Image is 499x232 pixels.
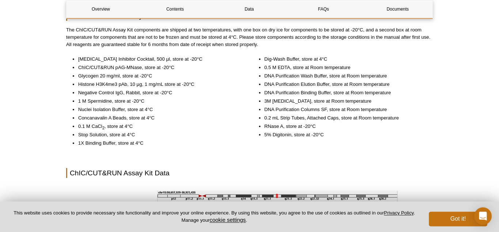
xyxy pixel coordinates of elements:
li: ChIC/CUT&RUN pAG-MNase, store at -20°C [78,64,240,71]
a: Overview [66,0,135,18]
a: Privacy Policy [384,210,414,216]
a: FAQs [289,0,358,18]
li: DNA Purification Elution Buffer, store at Room temperature [264,81,426,88]
li: 1X Binding Buffer, store at 4°C [78,140,240,147]
li: 3M [MEDICAL_DATA], store at Room temperature [264,98,426,105]
li: DNA Purification Columns SF, store at Room temperature [264,106,426,113]
li: Glycogen 20 mg/ml, store at -20°C [78,72,240,80]
li: DNA Purification Wash Buffer, store at Room temperature [264,72,426,80]
li: 0.1 M CaCl , store at 4°C [78,123,240,130]
a: Data [215,0,283,18]
button: Got it! [429,212,487,226]
li: 5% Digitonin, store at -20°C [264,131,426,138]
li: 1 M Spermidine, store at -20°C [78,98,240,105]
h2: ChIC/CUT&RUN Assay Kit Data [66,168,433,178]
button: cookie settings [210,217,246,223]
li: 0.5 M EDTA, store at Room temperature [264,64,426,71]
li: 0.2 mL Strip Tubes, Attached Caps, store at Room temperature [264,114,426,122]
li: Stop Solution, store at 4°C [78,131,240,138]
a: Contents [141,0,209,18]
li: Concanavalin A Beads, store at 4°C [78,114,240,122]
li: [MEDICAL_DATA] Inhibitor Cocktail, 500 µl, store at -20°C [78,56,240,63]
li: Dig-Wash Buffer, store at 4°C [264,56,426,63]
li: Negative Control IgG, Rabbit, store at -20°C [78,89,240,96]
li: Nuclei Isolation Buffer, store at 4°C [78,106,240,113]
sub: 2 [102,126,104,130]
p: The ChIC/CUT&RUN Assay Kit components are shipped at two temperatures, with one box on dry ice fo... [66,26,433,48]
p: This website uses cookies to provide necessary site functionality and improve your online experie... [12,210,417,224]
li: DNA Purification Binding Buffer, store at Room temperature [264,89,426,96]
li: Histone H3K4me3 pAb, 10 µg, 1 mg/mL store at -20°C [78,81,240,88]
a: Documents [363,0,432,18]
li: RNase A, store at -20°C [264,123,426,130]
div: Open Intercom Messenger [474,207,492,225]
